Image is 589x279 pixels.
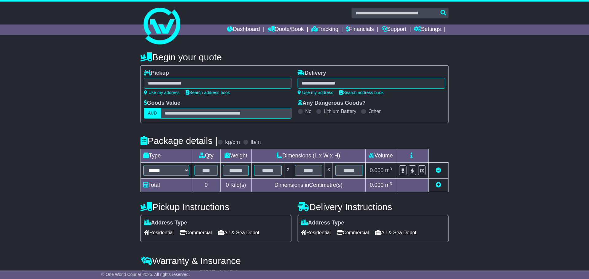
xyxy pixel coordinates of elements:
sup: 3 [390,167,392,171]
a: Support [382,25,406,35]
td: x [325,163,333,179]
span: Residential [144,228,174,237]
label: kg/cm [225,139,240,146]
span: 250 [202,269,212,275]
label: Address Type [144,220,187,226]
h4: Warranty & Insurance [141,256,448,266]
td: Dimensions (L x W x H) [251,149,365,163]
a: Use my address [298,90,333,95]
label: lb/in [251,139,261,146]
label: Address Type [301,220,344,226]
label: AUD [144,108,161,119]
a: Dashboard [227,25,260,35]
a: Settings [414,25,441,35]
span: Commercial [337,228,369,237]
a: Quote/Book [268,25,304,35]
td: Qty [192,149,221,163]
a: Search address book [339,90,383,95]
span: 0.000 [370,182,383,188]
span: Commercial [180,228,212,237]
td: Weight [221,149,252,163]
div: All our quotes include a $ FreightSafe warranty. [141,269,448,276]
span: 0 [226,182,229,188]
a: Financials [346,25,374,35]
a: Add new item [436,182,441,188]
label: Delivery [298,70,326,77]
label: Lithium Battery [324,108,356,114]
sup: 3 [390,181,392,186]
span: 0.000 [370,167,383,173]
span: © One World Courier 2025. All rights reserved. [101,272,190,277]
h4: Pickup Instructions [141,202,291,212]
td: 0 [192,179,221,192]
h4: Package details | [141,136,218,146]
label: Goods Value [144,100,180,107]
label: Other [368,108,381,114]
td: Type [141,149,192,163]
label: No [305,108,311,114]
td: x [284,163,292,179]
span: Residential [301,228,331,237]
a: Search address book [186,90,230,95]
span: m [385,167,392,173]
a: Remove this item [436,167,441,173]
span: Air & Sea Depot [218,228,260,237]
h4: Begin your quote [141,52,448,62]
a: Tracking [311,25,338,35]
label: Pickup [144,70,169,77]
span: Air & Sea Depot [375,228,417,237]
label: Any Dangerous Goods? [298,100,366,107]
a: Use my address [144,90,179,95]
td: Volume [365,149,396,163]
td: Kilo(s) [221,179,252,192]
td: Dimensions in Centimetre(s) [251,179,365,192]
span: m [385,182,392,188]
td: Total [141,179,192,192]
h4: Delivery Instructions [298,202,448,212]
